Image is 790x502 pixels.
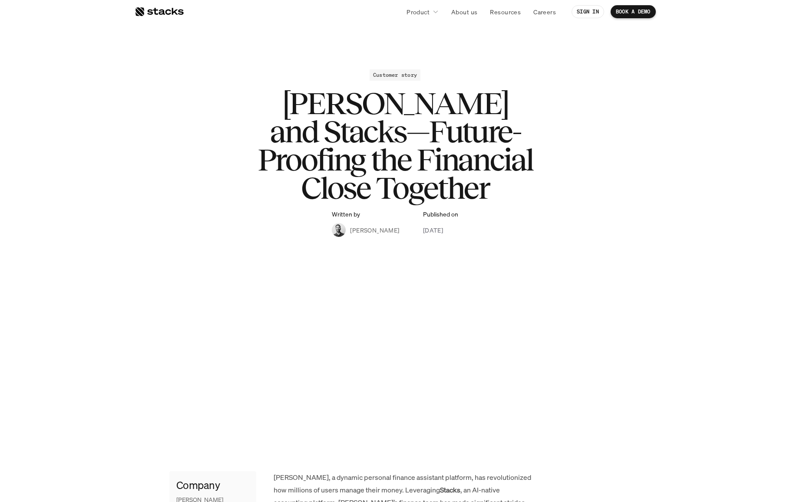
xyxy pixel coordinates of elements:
[350,226,399,235] p: [PERSON_NAME]
[423,226,443,235] p: [DATE]
[332,211,360,218] p: Written by
[221,89,569,202] h1: [PERSON_NAME] and Stacks—Future-Proofing the Financial Close Together
[176,478,220,493] h4: Company
[616,9,651,15] p: BOOK A DEMO
[440,485,460,495] strong: Stacks
[528,4,561,20] a: Careers
[577,9,599,15] p: SIGN IN
[407,7,430,16] p: Product
[611,5,656,18] a: BOOK A DEMO
[373,72,417,78] h2: Customer story
[485,4,526,20] a: Resources
[533,7,556,16] p: Careers
[490,7,521,16] p: Resources
[423,211,458,218] p: Published on
[572,5,604,18] a: SIGN IN
[446,4,483,20] a: About us
[451,7,477,16] p: About us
